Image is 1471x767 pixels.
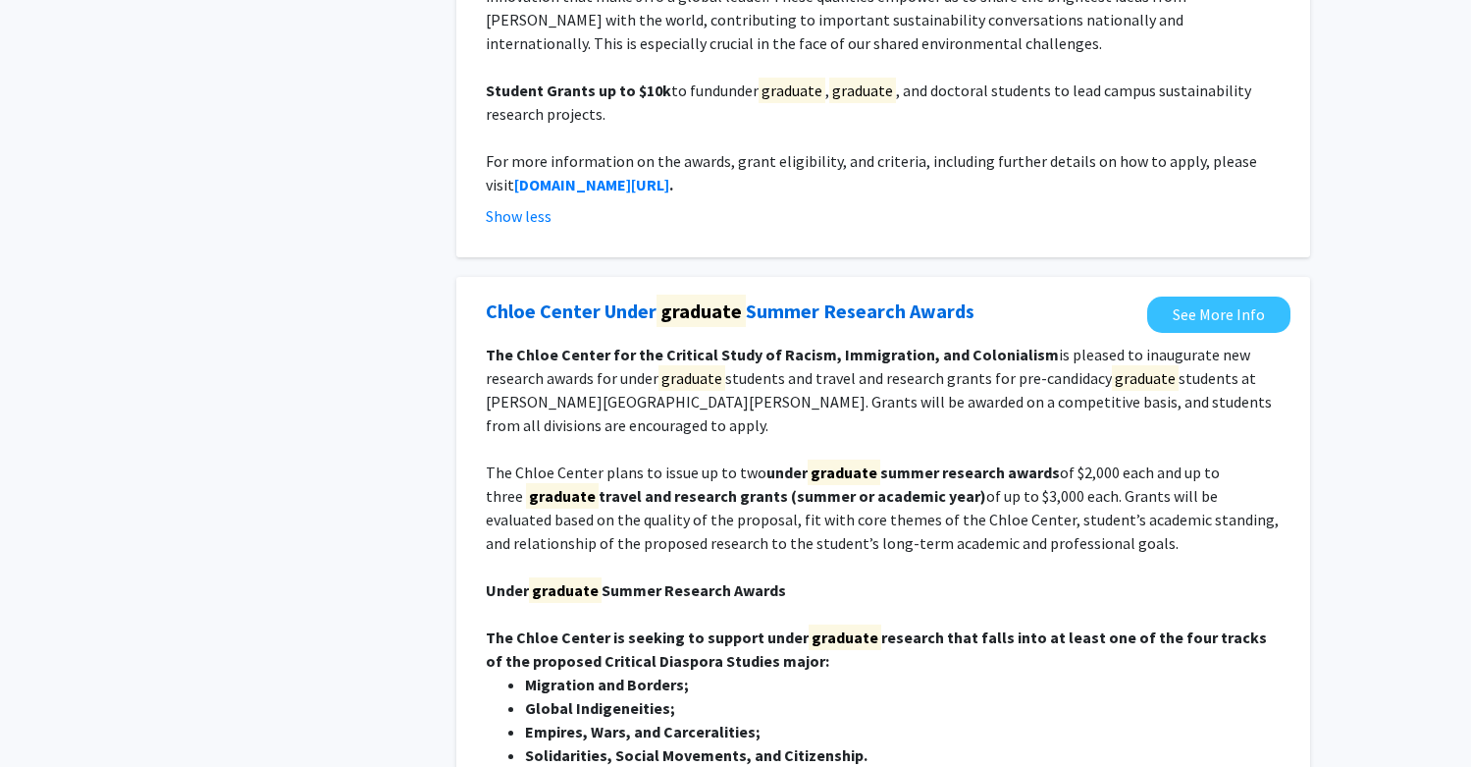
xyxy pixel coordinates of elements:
[657,295,746,327] mark: graduate
[486,461,1281,555] p: The Chloe Center plans to issue up to two of $2,000 each and up to three of up to $3,000 each. Gr...
[1112,365,1179,391] mark: graduate
[486,625,1267,671] strong: The Chloe Center is seeking to support under research that falls into at least one of the four tr...
[486,577,786,603] strong: Under Summer Research Awards
[671,81,720,100] span: to fund
[599,81,671,100] strong: up to $10k
[808,460,880,485] mark: graduate
[1147,297,1290,333] a: Opens in a new tab
[525,698,675,718] strong: Global Indigeneities;
[525,745,867,765] strong: Solidarities, Social Movements, and Citizenship.
[669,175,673,194] strong: .
[809,625,881,650] mark: graduate
[525,675,689,694] strong: Migration and Borders;
[514,175,669,194] a: [DOMAIN_NAME][URL]
[486,78,1252,124] span: under , , and doctoral students to lead campus sustainability research projects.
[486,297,974,326] a: Opens in a new tab
[486,81,596,100] strong: Student Grants
[15,679,83,752] iframe: Chat
[529,577,602,603] mark: graduate
[486,151,1257,194] span: For more information on the awards, grant eligibility, and criteria, including further details on...
[523,483,986,509] strong: travel and research grants (summer or academic year)
[525,722,761,741] strong: Empires, Wars, and Carceralities;
[658,365,725,391] mark: graduate
[526,483,599,509] mark: graduate
[829,78,896,103] mark: graduate
[486,345,1059,364] strong: The Chloe Center for the Critical Study of Racism, Immigration, and Colonialism
[766,460,1060,485] strong: under summer research awards
[759,78,825,103] mark: graduate
[486,204,552,228] button: Show less
[486,343,1281,437] p: is pleased to inaugurate new research awards for under students and travel and research grants fo...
